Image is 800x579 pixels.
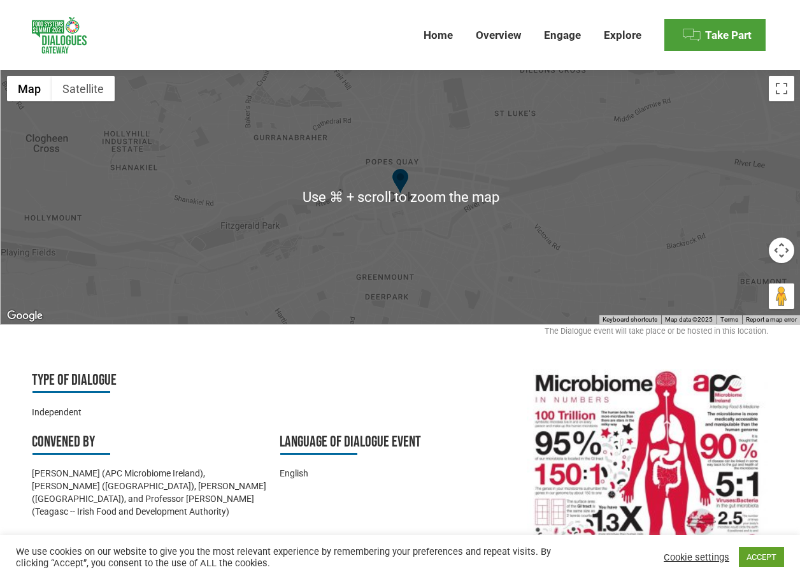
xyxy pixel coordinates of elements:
button: Toggle fullscreen view [769,76,794,101]
span: Take Part [705,29,752,42]
span: Overview [476,29,521,42]
h3: Date/time [32,531,267,554]
span: Home [424,29,453,42]
h3: City [280,531,515,554]
div: English [280,467,515,480]
button: Keyboard shortcuts [603,315,657,324]
h3: Language of Dialogue Event [280,431,515,455]
h3: Type of Dialogue [32,369,267,393]
span: Engage [544,29,581,42]
span: Map data ©2025 [665,316,713,323]
a: Cookie settings [664,552,729,563]
button: Map camera controls [769,238,794,263]
div: We use cookies on our website to give you the most relevant experience by remembering your prefer... [16,546,554,569]
button: Show street map [7,76,52,101]
img: Google [4,308,46,324]
a: ACCEPT [739,547,784,567]
div: The Dialogue event will take place or be hosted in this location. [32,325,768,344]
a: Terms (opens in new tab) [720,316,738,323]
h3: Convened by [32,431,267,455]
img: Menu icon [682,25,701,45]
div: [PERSON_NAME] (APC Microbiome Ireland), [PERSON_NAME] ([GEOGRAPHIC_DATA]), [PERSON_NAME] ([GEOGRA... [32,467,267,518]
div: Independent [32,406,267,418]
button: Drag Pegman onto the map to open Street View [769,283,794,309]
button: Show satellite imagery [52,76,115,101]
span: Explore [604,29,641,42]
a: Report a map error [746,316,797,323]
img: Food Systems Summit Dialogues [32,17,87,54]
a: Open this area in Google Maps (opens a new window) [4,308,46,324]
